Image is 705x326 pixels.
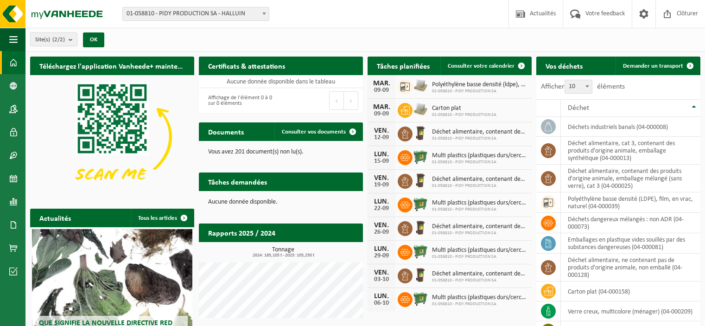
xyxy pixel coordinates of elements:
span: 01-058810 - PIDY PRODUCTION SA [432,278,527,283]
img: WB-0660-HPE-GN-01 [413,149,428,165]
button: Next [344,91,358,110]
span: 01-058810 - PIDY PRODUCTION SA [432,254,527,260]
td: déchets industriels banals (04-000008) [561,117,700,137]
h2: Certificats & attestations [199,57,294,75]
count: (2/2) [52,37,65,43]
div: 15-09 [372,158,391,165]
td: emballages en plastique vides souillés par des substances dangereuses (04-000081) [561,233,700,254]
div: LUN. [372,151,391,158]
h3: Tonnage [203,247,363,258]
span: Site(s) [35,33,65,47]
span: Carton plat [432,105,496,112]
span: 01-058810 - PIDY PRODUCTION SA [432,230,527,236]
div: 22-09 [372,205,391,212]
button: Site(s)(2/2) [30,32,77,46]
span: 01-058810 - PIDY PRODUCTION SA [432,183,527,189]
a: Consulter les rapports [282,242,362,260]
img: WB-0660-HPE-GN-01 [413,196,428,212]
span: 01-058810 - PIDY PRODUCTION SA [432,301,527,307]
img: Download de VHEPlus App [30,75,194,198]
div: 12-09 [372,134,391,141]
div: 29-09 [372,253,391,259]
td: carton plat (04-000158) [561,281,700,301]
td: déchet alimentaire, cat 3, contenant des produits d'origine animale, emballage synthétique (04-00... [561,137,700,165]
div: VEN. [372,222,391,229]
h2: Rapports 2025 / 2024 [199,224,285,242]
div: VEN. [372,174,391,182]
div: 26-09 [372,229,391,236]
span: Consulter votre calendrier [448,63,514,69]
span: 2024: 185,105 t - 2025: 105,250 t [203,253,363,258]
span: Multi plastics (plastiques durs/cerclages/eps/film naturel/film mélange/pmc) [432,294,527,301]
div: Affichage de l'élément 0 à 0 sur 0 éléments [203,90,276,111]
span: 01-058810 - PIDY PRODUCTION SA - HALLUIN [122,7,269,21]
span: Déchet alimentaire, contenant des produits d'origine animale, emballage mélangé ... [432,128,527,136]
span: Déchet alimentaire, contenant des produits d'origine animale, emballage mélangé ... [432,176,527,183]
span: Multi plastics (plastiques durs/cerclages/eps/film naturel/film mélange/pmc) [432,152,527,160]
span: 01-058810 - PIDY PRODUCTION SA [432,160,527,165]
div: LUN. [372,245,391,253]
img: WB-0240-HPE-BN-01 [413,267,428,283]
h2: Actualités [30,209,80,227]
h2: Tâches planifiées [368,57,439,75]
img: LP-PA-00000-WDN-11 [413,78,428,94]
p: Aucune donnée disponible. [208,199,354,205]
div: MAR. [372,103,391,111]
span: Demander un transport [623,63,683,69]
div: 19-09 [372,182,391,188]
span: Multi plastics (plastiques durs/cerclages/eps/film naturel/film mélange/pmc) [432,247,527,254]
img: WB-0660-HPE-GN-01 [413,291,428,307]
span: 01-058810 - PIDY PRODUCTION SA - HALLUIN [123,7,269,20]
span: 01-058810 - PIDY PRODUCTION SA [432,136,527,141]
span: Déchet [568,104,589,112]
label: Afficher éléments [541,83,625,90]
span: 01-058810 - PIDY PRODUCTION SA [432,207,527,212]
a: Consulter votre calendrier [440,57,531,75]
span: Consulter vos documents [282,129,346,135]
img: LP-PA-00000-WDN-11 [413,102,428,117]
a: Consulter vos documents [274,122,362,141]
button: Previous [329,91,344,110]
span: 01-058810 - PIDY PRODUCTION SA [432,89,527,94]
div: 09-09 [372,111,391,117]
div: MAR. [372,80,391,87]
td: déchet alimentaire, ne contenant pas de produits d'origine animale, non emballé (04-000128) [561,254,700,281]
div: LUN. [372,198,391,205]
div: 09-09 [372,87,391,94]
div: 03-10 [372,276,391,283]
a: Tous les articles [131,209,193,227]
h2: Documents [199,122,253,141]
span: Multi plastics (plastiques durs/cerclages/eps/film naturel/film mélange/pmc) [432,199,527,207]
img: WB-0240-HPE-BN-01 [413,220,428,236]
h2: Téléchargez l'application Vanheede+ maintenant! [30,57,194,75]
a: Demander un transport [616,57,699,75]
img: WB-0240-HPE-BN-01 [413,173,428,188]
td: verre creux, multicolore (ménager) (04-000209) [561,301,700,321]
span: Polyéthylène basse densité (ldpe), film, en vrac, naturel [432,81,527,89]
span: 10 [565,80,592,94]
td: déchet alimentaire, contenant des produits d'origine animale, emballage mélangé (sans verre), cat... [561,165,700,192]
div: 06-10 [372,300,391,307]
div: LUN. [372,293,391,300]
span: Déchet alimentaire, contenant des produits d'origine animale, emballage mélangé ... [432,223,527,230]
td: polyéthylène basse densité (LDPE), film, en vrac, naturel (04-000039) [561,192,700,213]
span: 01-058810 - PIDY PRODUCTION SA [432,112,496,118]
img: WB-0240-HPE-BN-01 [413,125,428,141]
button: OK [83,32,104,47]
p: Vous avez 201 document(s) non lu(s). [208,149,354,155]
span: 10 [565,80,592,93]
div: VEN. [372,127,391,134]
h2: Vos déchets [536,57,592,75]
h2: Tâches demandées [199,173,276,191]
td: déchets dangereux mélangés : non ADR (04-000073) [561,213,700,233]
div: VEN. [372,269,391,276]
img: WB-0660-HPE-GN-01 [413,243,428,259]
td: Aucune donnée disponible dans le tableau [199,75,363,88]
span: Déchet alimentaire, contenant des produits d'origine animale, emballage mélangé ... [432,270,527,278]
